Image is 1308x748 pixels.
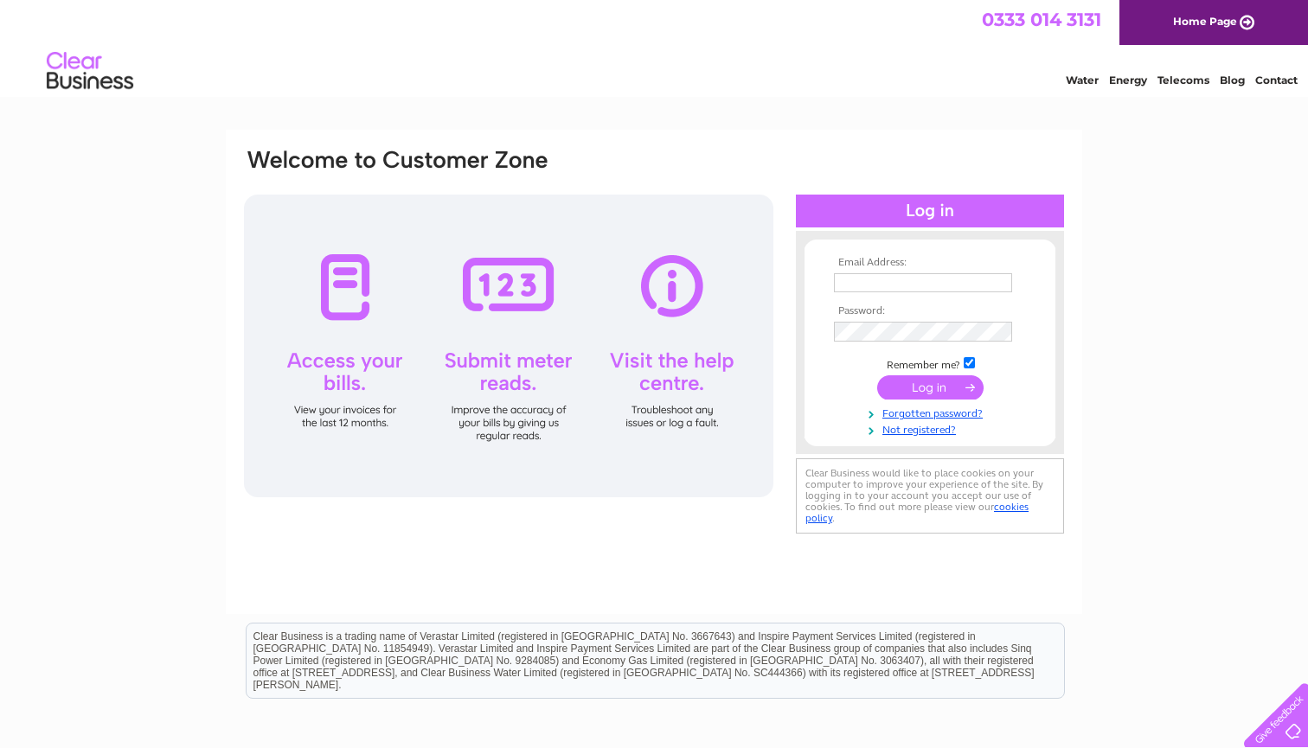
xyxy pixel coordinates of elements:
[830,257,1030,269] th: Email Address:
[796,458,1064,534] div: Clear Business would like to place cookies on your computer to improve your experience of the sit...
[834,404,1030,420] a: Forgotten password?
[1255,74,1298,86] a: Contact
[1157,74,1209,86] a: Telecoms
[877,375,984,400] input: Submit
[1066,74,1099,86] a: Water
[834,420,1030,437] a: Not registered?
[247,10,1064,84] div: Clear Business is a trading name of Verastar Limited (registered in [GEOGRAPHIC_DATA] No. 3667643...
[830,355,1030,372] td: Remember me?
[1109,74,1147,86] a: Energy
[805,501,1029,524] a: cookies policy
[830,305,1030,317] th: Password:
[46,45,134,98] img: logo.png
[982,9,1101,30] a: 0333 014 3131
[1220,74,1245,86] a: Blog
